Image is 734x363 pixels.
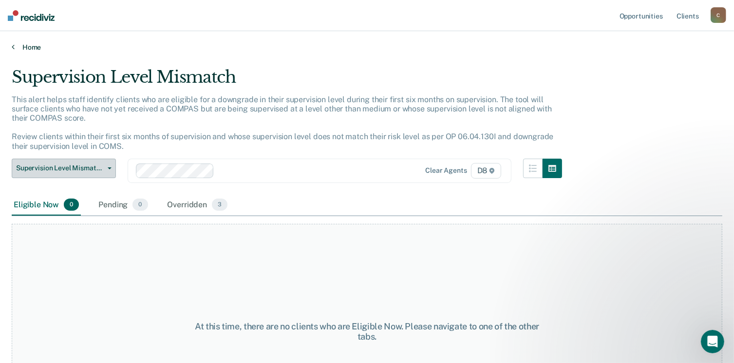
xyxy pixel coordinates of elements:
a: Home [12,43,722,52]
span: 0 [64,199,79,211]
button: C [711,7,726,23]
div: Pending0 [96,195,150,216]
iframe: Intercom live chat [701,330,724,353]
span: 3 [212,199,227,211]
div: Clear agents [425,166,467,175]
div: Supervision Level Mismatch [12,67,562,95]
img: Recidiviz [8,10,55,21]
div: Overridden3 [166,195,230,216]
span: 0 [132,199,148,211]
button: Supervision Level Mismatch [12,159,116,178]
div: At this time, there are no clients who are Eligible Now. Please navigate to one of the other tabs. [189,321,545,342]
span: Supervision Level Mismatch [16,164,104,172]
span: D8 [471,163,502,179]
div: Eligible Now0 [12,195,81,216]
p: This alert helps staff identify clients who are eligible for a downgrade in their supervision lev... [12,95,553,151]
